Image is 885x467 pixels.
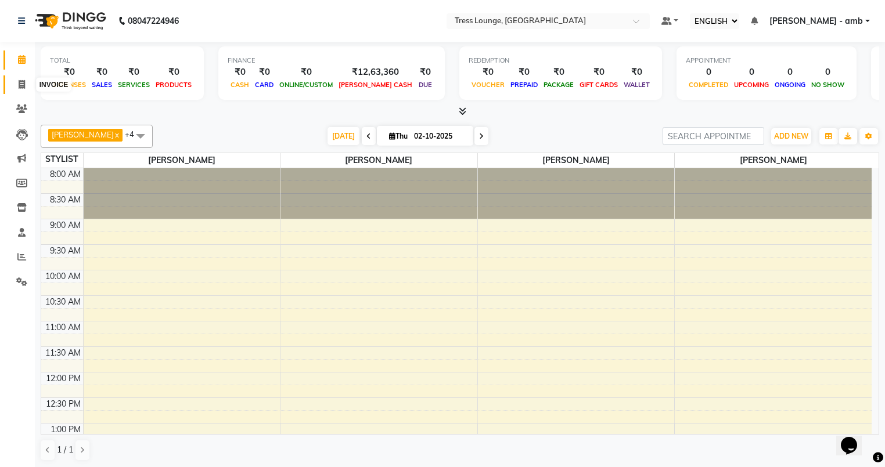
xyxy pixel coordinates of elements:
[469,66,508,79] div: ₹0
[84,153,280,168] span: [PERSON_NAME]
[252,81,276,89] span: CARD
[469,81,508,89] span: VOUCHER
[508,66,541,79] div: ₹0
[52,130,114,139] span: [PERSON_NAME]
[577,81,621,89] span: GIFT CARDS
[774,132,808,140] span: ADD NEW
[508,81,541,89] span: PREPAID
[772,66,808,79] div: 0
[731,66,772,79] div: 0
[48,219,83,231] div: 9:00 AM
[43,347,83,359] div: 11:30 AM
[89,66,115,79] div: ₹0
[731,81,772,89] span: UPCOMING
[478,153,675,168] span: [PERSON_NAME]
[48,245,83,257] div: 9:30 AM
[228,81,252,89] span: CASH
[153,66,195,79] div: ₹0
[769,15,863,27] span: [PERSON_NAME] - amb
[125,129,143,139] span: +4
[541,81,577,89] span: PACKAGE
[328,127,359,145] span: [DATE]
[686,66,731,79] div: 0
[114,130,119,139] a: x
[41,153,83,165] div: STYLIST
[43,321,83,334] div: 11:00 AM
[44,372,83,385] div: 12:00 PM
[37,78,71,92] div: INVOICE
[336,81,415,89] span: [PERSON_NAME] CASH
[115,81,153,89] span: SERVICES
[621,66,653,79] div: ₹0
[621,81,653,89] span: WALLET
[57,444,73,456] span: 1 / 1
[416,81,435,89] span: DUE
[808,81,847,89] span: NO SHOW
[675,153,872,168] span: [PERSON_NAME]
[276,81,336,89] span: ONLINE/CUSTOM
[772,81,808,89] span: ONGOING
[836,421,873,455] iframe: chat widget
[228,66,252,79] div: ₹0
[48,168,83,180] div: 8:00 AM
[128,5,179,37] b: 08047224946
[89,81,115,89] span: SALES
[50,56,195,66] div: TOTAL
[808,66,847,79] div: 0
[686,81,731,89] span: COMPLETED
[30,5,109,37] img: logo
[336,66,415,79] div: ₹12,63,360
[228,56,436,66] div: FINANCE
[386,132,411,140] span: Thu
[577,66,621,79] div: ₹0
[44,398,83,410] div: 12:30 PM
[411,128,469,145] input: 2025-10-02
[115,66,153,79] div: ₹0
[276,66,336,79] div: ₹0
[415,66,436,79] div: ₹0
[48,423,83,436] div: 1:00 PM
[469,56,653,66] div: REDEMPTION
[43,270,83,283] div: 10:00 AM
[541,66,577,79] div: ₹0
[50,66,89,79] div: ₹0
[280,153,477,168] span: [PERSON_NAME]
[663,127,764,145] input: SEARCH APPOINTMENT
[48,194,83,206] div: 8:30 AM
[252,66,276,79] div: ₹0
[153,81,195,89] span: PRODUCTS
[686,56,847,66] div: APPOINTMENT
[43,296,83,308] div: 10:30 AM
[771,128,811,144] button: ADD NEW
